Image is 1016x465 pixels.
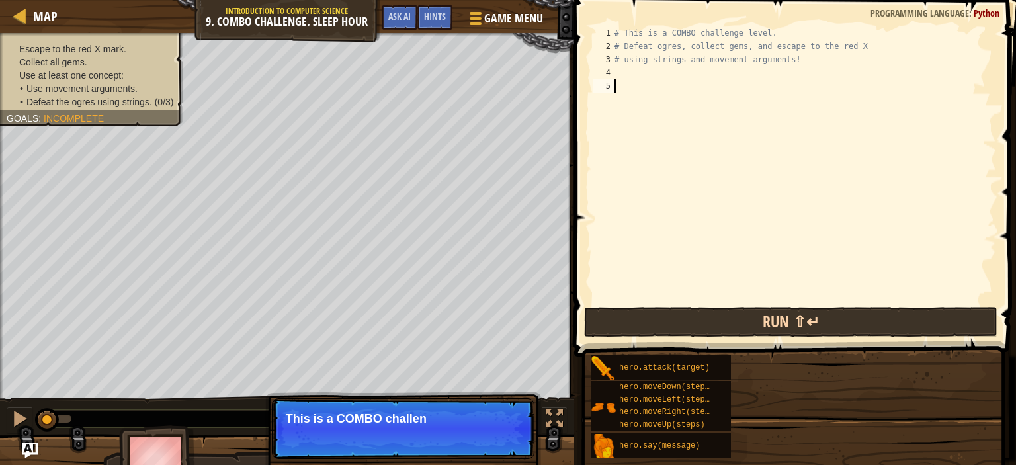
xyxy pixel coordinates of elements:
div: 3 [593,53,614,66]
button: Game Menu [459,5,551,36]
img: portrait.png [591,356,616,381]
a: Map [26,7,58,25]
button: Ask AI [382,5,417,30]
span: Programming language [870,7,969,19]
span: Map [33,7,58,25]
span: Incomplete [44,113,104,124]
span: Defeat the ogres using strings. (0/3) [26,97,174,107]
i: • [20,83,23,94]
span: hero.say(message) [619,441,700,450]
span: hero.moveDown(steps) [619,382,714,392]
span: : [38,113,44,124]
span: hero.moveLeft(steps) [619,395,714,404]
span: Hints [424,10,446,22]
div: 5 [593,79,614,93]
span: Collect all gems. [19,57,87,67]
button: Ask AI [22,443,38,458]
span: Escape to the red X mark. [19,44,126,54]
button: Run ⇧↵ [584,307,997,337]
li: Escape to the red X mark. [7,42,173,56]
img: portrait.png [591,434,616,459]
li: Use at least one concept: [7,69,173,82]
li: Collect all gems. [7,56,173,69]
button: Toggle fullscreen [541,407,568,434]
div: 4 [593,66,614,79]
span: Use at least one concept: [19,70,124,81]
div: 2 [593,40,614,53]
span: hero.attack(target) [619,363,710,372]
li: Use movement arguments. [20,82,173,95]
span: hero.moveUp(steps) [619,420,705,429]
i: • [20,97,23,107]
span: hero.moveRight(steps) [619,407,719,417]
img: portrait.png [591,395,616,420]
span: Goals [7,113,38,124]
span: Python [974,7,999,19]
p: This is a COMBO challen [286,412,521,425]
div: 1 [593,26,614,40]
span: : [969,7,974,19]
button: Ctrl + P: Pause [7,407,33,434]
span: Game Menu [484,10,543,27]
span: Use movement arguments. [26,83,138,94]
span: Ask AI [388,10,411,22]
li: Defeat the ogres using strings. [20,95,173,108]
